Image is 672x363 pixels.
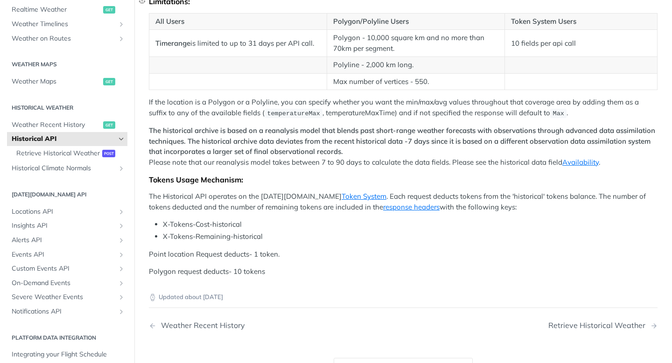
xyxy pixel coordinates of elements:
[118,279,125,287] button: Show subpages for On-Demand Events
[155,39,190,48] strong: Timerange
[12,293,115,302] span: Severe Weather Events
[7,32,127,46] a: Weather on RoutesShow subpages for Weather on Routes
[16,149,100,158] span: Retrieve Historical Weather
[118,135,125,143] button: Hide subpages for Historical API
[383,202,440,211] a: response headers
[7,305,127,319] a: Notifications APIShow subpages for Notifications API
[7,104,127,112] h2: Historical Weather
[12,350,125,359] span: Integrating your Flight Schedule
[342,192,386,201] a: Token System
[12,20,115,29] span: Weather Timelines
[118,21,125,28] button: Show subpages for Weather Timelines
[118,265,125,272] button: Show subpages for Custom Events API
[12,34,115,43] span: Weather on Routes
[149,13,327,30] th: All Users
[12,307,115,316] span: Notifications API
[12,207,115,216] span: Locations API
[327,30,505,57] td: Polygon - 10,000 square km and no more than 70km per segment.
[267,110,320,117] span: temperatureMax
[7,75,127,89] a: Weather Mapsget
[118,35,125,42] button: Show subpages for Weather on Routes
[12,279,115,288] span: On-Demand Events
[118,165,125,172] button: Show subpages for Historical Climate Normals
[12,120,101,130] span: Weather Recent History
[118,293,125,301] button: Show subpages for Severe Weather Events
[149,249,658,260] p: Point location Request deducts- 1 token.
[118,308,125,315] button: Show subpages for Notifications API
[548,321,650,330] div: Retrieve Historical Weather
[149,126,655,156] strong: The historical archive is based on a reanalysis model that blends past short-range weather foreca...
[149,126,658,168] p: Please note that our reanalysis model takes between 7 to 90 days to calculate the data fields. Pl...
[149,321,367,330] a: Previous Page: Weather Recent History
[553,110,564,117] span: Max
[7,17,127,31] a: Weather TimelinesShow subpages for Weather Timelines
[7,290,127,304] a: Severe Weather EventsShow subpages for Severe Weather Events
[7,161,127,175] a: Historical Climate NormalsShow subpages for Historical Climate Normals
[7,262,127,276] a: Custom Events APIShow subpages for Custom Events API
[7,190,127,199] h2: [DATE][DOMAIN_NAME] API
[102,150,115,157] span: post
[12,77,101,86] span: Weather Maps
[505,30,658,57] td: 10 fields per api call
[149,312,658,339] nav: Pagination Controls
[548,321,658,330] a: Next Page: Retrieve Historical Weather
[118,208,125,216] button: Show subpages for Locations API
[12,5,101,14] span: Realtime Weather
[505,13,658,30] th: Token System Users
[103,6,115,14] span: get
[118,237,125,244] button: Show subpages for Alerts API
[7,219,127,233] a: Insights APIShow subpages for Insights API
[118,251,125,258] button: Show subpages for Events API
[562,158,599,167] a: Availability
[149,191,658,212] p: The Historical API operates on the [DATE][DOMAIN_NAME] . Each request deducts tokens from the 'hi...
[7,276,127,290] a: On-Demand EventsShow subpages for On-Demand Events
[103,121,115,129] span: get
[7,60,127,69] h2: Weather Maps
[12,134,115,144] span: Historical API
[7,3,127,17] a: Realtime Weatherget
[149,293,658,302] p: Updated about [DATE]
[7,248,127,262] a: Events APIShow subpages for Events API
[12,147,127,161] a: Retrieve Historical Weatherpost
[149,97,658,119] p: If the location is a Polygon or a Polyline, you can specify whether you want the min/max/avg valu...
[12,264,115,273] span: Custom Events API
[7,132,127,146] a: Historical APIHide subpages for Historical API
[12,164,115,173] span: Historical Climate Normals
[156,321,245,330] div: Weather Recent History
[12,236,115,245] span: Alerts API
[12,250,115,259] span: Events API
[327,57,505,74] td: Polyline - 2,000 km long.
[163,231,658,242] li: X-Tokens-Remaining-historical
[163,219,658,230] li: X-Tokens-Cost-historical
[149,266,658,277] p: Polygon request deducts- 10 tokens
[327,13,505,30] th: Polygon/Polyline Users
[327,73,505,90] td: Max number of vertices - 550.
[103,78,115,85] span: get
[7,118,127,132] a: Weather Recent Historyget
[7,205,127,219] a: Locations APIShow subpages for Locations API
[118,222,125,230] button: Show subpages for Insights API
[149,30,327,57] td: is limited to up to 31 days per API call.
[7,233,127,247] a: Alerts APIShow subpages for Alerts API
[149,175,658,184] div: Tokens Usage Mechanism:
[12,221,115,230] span: Insights API
[7,334,127,342] h2: Platform DATA integration
[7,348,127,362] a: Integrating your Flight Schedule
